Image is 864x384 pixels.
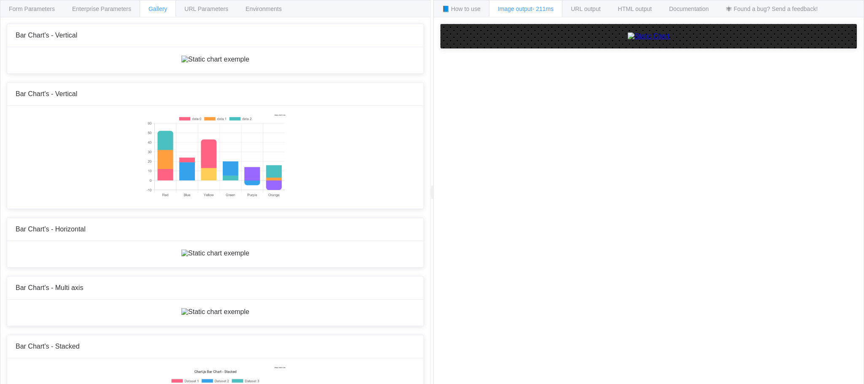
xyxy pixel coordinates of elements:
span: Bar Chart's - Stacked [16,343,80,350]
span: Bar Chart's - Horizontal [16,226,86,233]
span: HTML output [618,5,652,12]
span: Environments [246,5,282,12]
img: Static chart exemple [181,250,249,257]
span: Form Parameters [9,5,55,12]
span: URL output [571,5,600,12]
span: Enterprise Parameters [72,5,131,12]
img: Static chart exemple [181,308,249,316]
span: Bar Chart's - Vertical [16,90,77,97]
span: - 211ms [532,5,554,12]
img: Static chart exemple [145,114,286,199]
span: 🕷 Found a bug? Send a feedback! [726,5,818,12]
span: Bar Chart's - Multi axis [16,284,83,291]
a: Static Chart [449,32,848,40]
span: Bar Chart's - Vertical [16,32,77,39]
img: Static chart exemple [181,56,249,63]
span: URL Parameters [184,5,228,12]
span: Image output [498,5,553,12]
span: 📘 How to use [442,5,481,12]
img: Static Chart [628,32,670,40]
span: Documentation [669,5,709,12]
span: Gallery [148,5,167,12]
